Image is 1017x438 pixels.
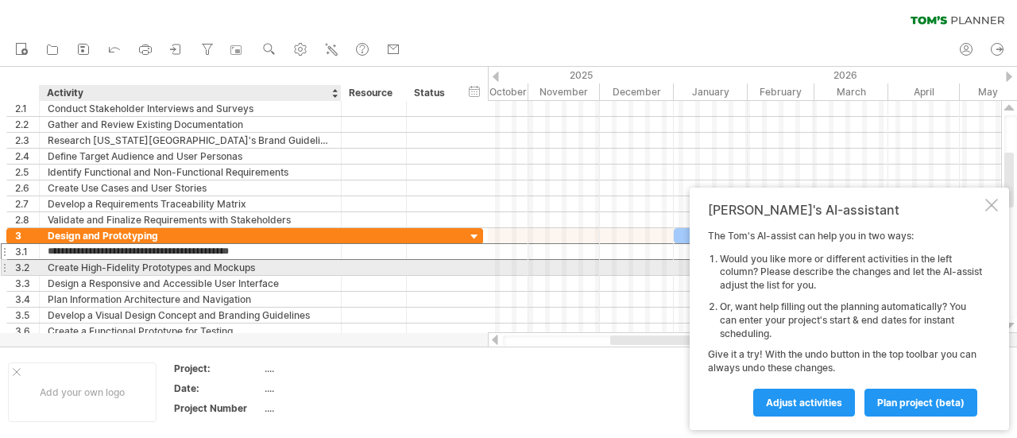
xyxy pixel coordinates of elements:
[48,196,333,211] div: Develop a Requirements Traceability Matrix
[15,101,39,116] div: 2.1
[15,228,39,243] div: 3
[888,83,960,100] div: April 2026
[48,228,333,243] div: Design and Prototyping
[48,308,333,323] div: Develop a Visual Design Concept and Branding Guidelines
[15,165,39,180] div: 2.5
[15,308,39,323] div: 3.5
[748,83,814,100] div: February 2026
[48,149,333,164] div: Define Target Audience and User Personas
[265,382,398,395] div: ....
[265,401,398,415] div: ....
[48,165,333,180] div: Identify Functional and Non-Functional Requirements
[766,397,842,409] span: Adjust activities
[15,149,39,164] div: 2.4
[674,83,748,100] div: January 2026
[48,180,333,196] div: Create Use Cases and User Stories
[753,389,855,417] a: Adjust activities
[600,83,674,100] div: December 2025
[48,324,333,339] div: Create a Functional Prototype for Testing
[15,117,39,132] div: 2.2
[48,260,333,275] div: Create High-Fidelity Prototypes and Mockups
[15,292,39,307] div: 3.4
[48,101,333,116] div: Conduct Stakeholder Interviews and Surveys
[15,276,39,291] div: 3.3
[528,83,600,100] div: November 2025
[454,83,528,100] div: October 2025
[47,85,332,101] div: Activity
[414,85,449,101] div: Status
[15,260,39,275] div: 3.2
[15,212,39,227] div: 2.8
[15,244,39,259] div: 3.1
[720,253,982,293] li: Would you like more or different activities in the left column? Please describe the changes and l...
[15,133,39,148] div: 2.3
[48,133,333,148] div: Research [US_STATE][GEOGRAPHIC_DATA]'s Brand Guidelines
[720,300,982,340] li: Or, want help filling out the planning automatically? You can enter your project's start & end da...
[864,389,977,417] a: plan project (beta)
[877,397,965,409] span: plan project (beta)
[48,212,333,227] div: Validate and Finalize Requirements with Stakeholders
[48,292,333,307] div: Plan Information Architecture and Navigation
[349,85,397,101] div: Resource
[15,324,39,339] div: 3.6
[814,83,888,100] div: March 2026
[15,180,39,196] div: 2.6
[48,276,333,291] div: Design a Responsive and Accessible User Interface
[708,230,982,416] div: The Tom's AI-assist can help you in two ways: Give it a try! With the undo button in the top tool...
[708,202,982,218] div: [PERSON_NAME]'s AI-assistant
[265,362,398,375] div: ....
[8,362,157,422] div: Add your own logo
[174,362,261,375] div: Project:
[48,117,333,132] div: Gather and Review Existing Documentation
[15,196,39,211] div: 2.7
[174,382,261,395] div: Date:
[174,401,261,415] div: Project Number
